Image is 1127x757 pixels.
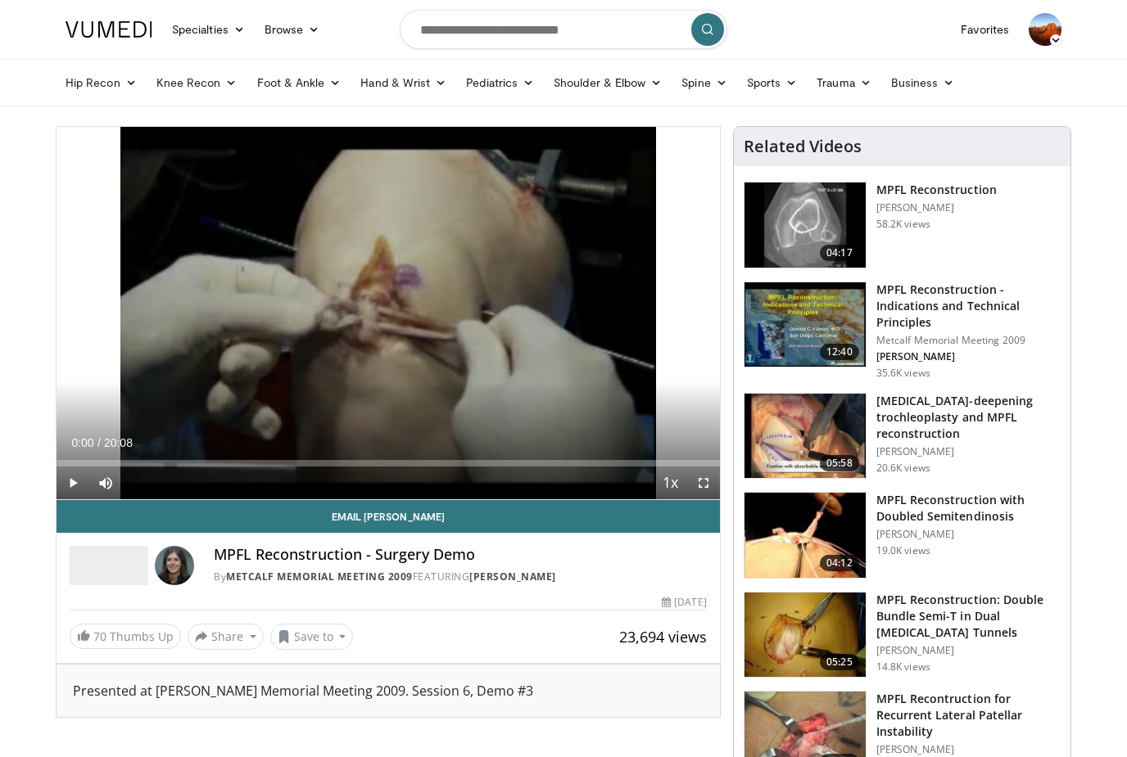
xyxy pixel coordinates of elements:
img: VuMedi Logo [66,21,152,38]
h3: [MEDICAL_DATA]-deepening trochleoplasty and MPFL reconstruction [876,393,1061,442]
span: 05:25 [820,654,859,670]
span: / [97,436,101,449]
div: Presented at [PERSON_NAME] Memorial Meeting 2009. Session 6, Demo #3 [73,681,704,701]
a: Spine [672,66,736,99]
p: 19.0K views [876,544,930,557]
a: Sports [737,66,808,99]
img: Metcalf Memorial Meeting 2009 [70,546,148,585]
p: [PERSON_NAME] [876,644,1061,657]
p: [PERSON_NAME] [876,201,997,214]
button: Play [57,466,89,499]
p: 20.6K views [876,462,930,475]
a: Hand & Wrist [351,66,456,99]
a: Knee Recon [147,66,247,99]
p: [PERSON_NAME] [876,350,1061,363]
img: 38434_0000_3.png.150x105_q85_crop-smart_upscale.jpg [745,182,866,268]
a: Browse [255,13,330,46]
p: 35.6K views [876,367,930,380]
div: By FEATURING [214,570,707,584]
img: 642458_3.png.150x105_q85_crop-smart_upscale.jpg [745,282,866,367]
p: 14.8K views [876,660,930,674]
p: [PERSON_NAME] [876,743,1061,756]
button: Mute [89,466,122,499]
span: 70 [93,629,106,644]
span: 04:17 [820,245,859,261]
p: [PERSON_NAME] [876,528,1061,541]
button: Share [188,624,264,650]
span: 05:58 [820,455,859,471]
h3: MPFL Recontruction for Recurrent Lateral Patellar Instability [876,691,1061,740]
a: Shoulder & Elbow [544,66,672,99]
a: 04:17 MPFL Reconstruction [PERSON_NAME] 58.2K views [744,182,1061,268]
a: 04:12 MPFL Reconstruction with Doubled Semitendinosis [PERSON_NAME] 19.0K views [744,492,1061,579]
span: 23,694 views [619,627,707,647]
a: 70 Thumbs Up [70,624,181,649]
a: Metcalf Memorial Meeting 2009 [226,570,413,584]
input: Search topics, interventions [400,10,727,49]
h4: MPFL Reconstruction - Surgery Demo [214,546,707,564]
a: Hip Recon [56,66,147,99]
img: XzOTlMlQSGUnbGTX4xMDoxOjB1O8AjAz_1.150x105_q85_crop-smart_upscale.jpg [745,394,866,479]
a: Favorites [951,13,1019,46]
p: 58.2K views [876,218,930,231]
a: 05:58 [MEDICAL_DATA]-deepening trochleoplasty and MPFL reconstruction [PERSON_NAME] 20.6K views [744,393,1061,480]
button: Fullscreen [687,466,720,499]
span: 12:40 [820,344,859,360]
div: [DATE] [662,595,706,610]
button: Save to [270,624,354,650]
img: Avatar [1029,13,1061,46]
a: Email [PERSON_NAME] [57,500,720,533]
h3: MPFL Reconstruction with Doubled Semitendinosis [876,492,1061,525]
span: 0:00 [71,436,93,449]
a: 12:40 MPFL Reconstruction - Indications and Technical Principles Metcalf Memorial Meeting 2009 [P... [744,282,1061,380]
h3: MPFL Reconstruction: Double Bundle Semi-T in Dual [MEDICAL_DATA] Tunnels [876,592,1061,641]
a: Foot & Ankle [247,66,351,99]
a: Pediatrics [456,66,544,99]
h3: MPFL Reconstruction [876,182,997,198]
div: Progress Bar [57,460,720,466]
img: Avatar [155,546,194,585]
h3: MPFL Reconstruction - Indications and Technical Principles [876,282,1061,331]
p: Metcalf Memorial Meeting 2009 [876,334,1061,347]
h4: Related Videos [744,137,862,156]
a: Trauma [807,66,881,99]
img: edmonds_3.png.150x105_q85_crop-smart_upscale.jpg [745,593,866,678]
p: [PERSON_NAME] [876,445,1061,458]
a: Specialties [162,13,255,46]
span: 20:08 [104,436,133,449]
button: Playback Rate [654,466,687,499]
span: 04:12 [820,555,859,571]
video-js: Video Player [57,127,720,500]
a: Business [881,66,965,99]
a: 05:25 MPFL Reconstruction: Double Bundle Semi-T in Dual [MEDICAL_DATA] Tunnels [PERSON_NAME] 14.8... [744,592,1061,678]
a: [PERSON_NAME] [469,570,556,584]
img: 505043_3.png.150x105_q85_crop-smart_upscale.jpg [745,493,866,578]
